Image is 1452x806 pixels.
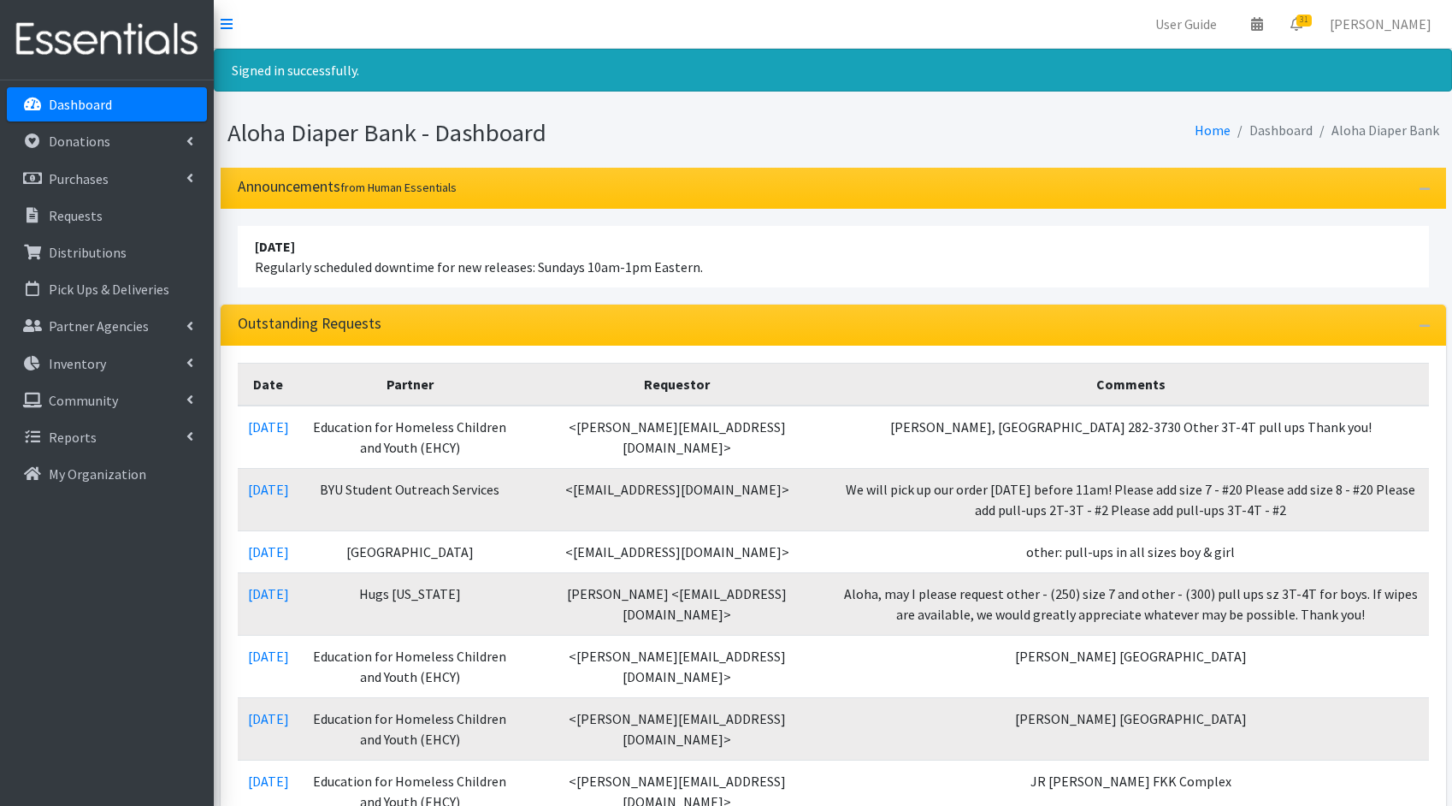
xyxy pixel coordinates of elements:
td: [PERSON_NAME] [GEOGRAPHIC_DATA] [833,697,1428,760]
th: Date [238,363,299,406]
a: [DATE] [248,773,289,790]
span: 31 [1296,15,1312,27]
h3: Outstanding Requests [238,315,381,333]
a: Donations [7,124,207,158]
td: [PERSON_NAME] <[EMAIL_ADDRESS][DOMAIN_NAME]> [521,572,833,635]
a: [PERSON_NAME] [1316,7,1445,41]
p: Dashboard [49,96,112,113]
a: User Guide [1142,7,1231,41]
td: Aloha, may I please request other - (250) size 7 and other - (300) pull ups sz 3T-4T for boys. If... [833,572,1428,635]
a: 31 [1277,7,1316,41]
td: <[EMAIL_ADDRESS][DOMAIN_NAME]> [521,468,833,530]
td: [GEOGRAPHIC_DATA] [299,530,521,572]
a: Partner Agencies [7,309,207,343]
a: Pick Ups & Deliveries [7,272,207,306]
li: Regularly scheduled downtime for new releases: Sundays 10am-1pm Eastern. [238,226,1429,287]
a: [DATE] [248,648,289,665]
a: Community [7,383,207,418]
h3: Announcements [238,178,457,196]
th: Partner [299,363,521,406]
a: [DATE] [248,481,289,498]
p: Purchases [49,170,109,187]
th: Requestor [521,363,833,406]
a: Home [1195,121,1231,139]
a: Reports [7,420,207,454]
td: <[PERSON_NAME][EMAIL_ADDRESS][DOMAIN_NAME]> [521,697,833,760]
p: Reports [49,429,97,446]
p: Partner Agencies [49,317,149,335]
a: [DATE] [248,543,289,560]
p: Pick Ups & Deliveries [49,281,169,298]
a: My Organization [7,457,207,491]
a: Purchases [7,162,207,196]
strong: [DATE] [255,238,295,255]
a: [DATE] [248,585,289,602]
a: Inventory [7,347,207,381]
td: Education for Homeless Children and Youth (EHCY) [299,406,521,469]
p: Community [49,392,118,409]
img: HumanEssentials [7,11,207,68]
li: Aloha Diaper Bank [1313,118,1439,143]
td: Education for Homeless Children and Youth (EHCY) [299,635,521,697]
td: We will pick up our order [DATE] before 11am! Please add size 7 - #20 Please add size 8 - #20 Ple... [833,468,1428,530]
a: [DATE] [248,710,289,727]
td: [PERSON_NAME], [GEOGRAPHIC_DATA] 282-3730 Other 3T-4T pull ups Thank you! [833,406,1428,469]
td: BYU Student Outreach Services [299,468,521,530]
p: Distributions [49,244,127,261]
td: other: pull-ups in all sizes boy & girl [833,530,1428,572]
div: Signed in successfully. [214,49,1452,92]
td: <[PERSON_NAME][EMAIL_ADDRESS][DOMAIN_NAME]> [521,406,833,469]
td: <[PERSON_NAME][EMAIL_ADDRESS][DOMAIN_NAME]> [521,635,833,697]
small: from Human Essentials [340,180,457,195]
td: <[EMAIL_ADDRESS][DOMAIN_NAME]> [521,530,833,572]
th: Comments [833,363,1428,406]
li: Dashboard [1231,118,1313,143]
td: Hugs [US_STATE] [299,572,521,635]
a: Distributions [7,235,207,270]
p: Inventory [49,355,106,372]
a: Dashboard [7,87,207,121]
td: Education for Homeless Children and Youth (EHCY) [299,697,521,760]
p: Requests [49,207,103,224]
h1: Aloha Diaper Bank - Dashboard [227,118,827,148]
p: Donations [49,133,110,150]
p: My Organization [49,465,146,483]
td: [PERSON_NAME] [GEOGRAPHIC_DATA] [833,635,1428,697]
a: Requests [7,199,207,233]
a: [DATE] [248,418,289,436]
